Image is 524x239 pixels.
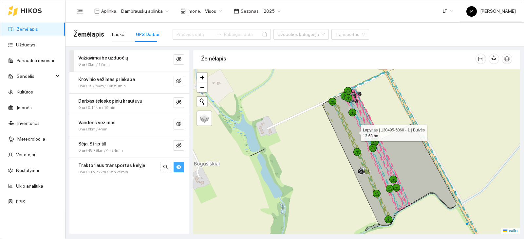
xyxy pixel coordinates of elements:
[17,136,45,142] a: Meteorologija
[174,54,184,65] button: eye-invisible
[174,76,184,86] button: eye-invisible
[264,6,281,16] span: 2025
[177,31,214,38] input: Pradžios data
[200,83,204,91] span: −
[136,31,159,38] div: GPS Darbai
[17,70,54,83] span: Sandėlis
[78,163,145,168] strong: Traktoriaus transportas kelyje
[16,152,35,157] a: Vartotojai
[16,199,25,204] a: PPIS
[176,100,181,106] span: eye-invisible
[17,121,40,126] a: Inventorius
[17,26,38,32] a: Žemėlapis
[78,147,123,154] span: 0ha / 48.78km / 4h 24min
[174,140,184,151] button: eye-invisible
[160,162,171,172] button: search
[163,164,168,171] span: search
[224,31,261,38] input: Pabaigos data
[466,9,516,14] span: [PERSON_NAME]
[78,83,126,89] span: 0ha / 197.5km / 10h 59min
[176,78,181,84] span: eye-invisible
[69,72,189,93] div: Krovinio vežimas priekaba0ha / 197.5km / 10h 59mineye-invisible
[201,49,476,68] div: Žemėlapis
[112,31,125,38] div: Laukai
[16,42,35,47] a: Užduotys
[234,9,239,14] span: calendar
[69,136,189,158] div: Sėja. Strip till0ha / 48.78km / 4h 24mineye-invisible
[78,55,128,60] strong: Važiavimai be užduočių
[205,6,222,16] span: Visos
[78,98,142,104] strong: Darbas teleskopiniu krautuvu
[197,97,207,107] button: Initiate a new search
[197,73,207,82] a: Zoom in
[121,6,169,16] span: Dambrauskų aplinka
[176,143,181,149] span: eye-invisible
[174,97,184,108] button: eye-invisible
[73,29,104,40] span: Žemėlapis
[94,9,100,14] span: layout
[180,9,186,14] span: shop
[176,57,181,63] span: eye-invisible
[216,32,221,37] span: to
[78,141,106,146] strong: Sėja. Strip till
[69,50,189,72] div: Važiavimai be užduočių0ha / 0km / 17mineye-invisible
[78,120,116,125] strong: Vandens vežimas
[16,168,39,173] a: Nustatymai
[197,111,212,126] a: Layers
[17,105,32,110] a: Įmonės
[69,158,189,179] div: Traktoriaus transportas kelyje0ha / 115.72km / 15h 29minsearcheye
[470,6,473,17] span: P
[78,126,107,132] span: 0ha / 0km / 4min
[174,162,184,172] button: eye
[200,73,204,81] span: +
[241,8,260,15] span: Sezonas :
[78,77,135,82] strong: Krovinio vežimas priekaba
[69,94,189,115] div: Darbas teleskopiniu krautuvu0ha / 0.14km / 19mineye-invisible
[443,6,453,16] span: LT
[197,82,207,92] a: Zoom out
[176,164,181,171] span: eye
[17,58,54,63] a: Panaudoti resursai
[78,61,110,68] span: 0ha / 0km / 17min
[174,119,184,129] button: eye-invisible
[78,105,115,111] span: 0ha / 0.14km / 19min
[101,8,117,15] span: Aplinka :
[216,32,221,37] span: swap-right
[176,121,181,128] span: eye-invisible
[187,8,201,15] span: Įmonė :
[476,56,486,61] span: column-width
[69,115,189,136] div: Vandens vežimas0ha / 0km / 4mineye-invisible
[77,8,83,14] span: menu-fold
[16,183,43,189] a: Ūkio analitika
[503,229,518,233] a: Leaflet
[476,54,486,64] button: column-width
[73,5,86,18] button: menu-fold
[78,169,128,175] span: 0ha / 115.72km / 15h 29min
[17,89,33,94] a: Kultūros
